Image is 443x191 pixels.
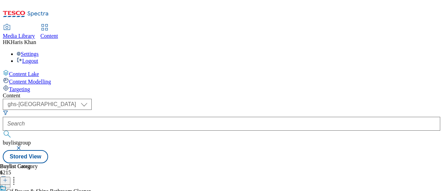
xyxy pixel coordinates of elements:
span: buylistgroup [3,140,31,146]
a: Targeting [3,85,440,93]
a: Media Library [3,25,35,39]
span: Media Library [3,33,35,39]
span: Haris Khan [11,39,36,45]
span: Targeting [9,86,30,92]
svg: Search Filters [3,110,8,115]
a: Content [40,25,58,39]
span: Content [40,33,58,39]
input: Search [3,117,440,131]
span: HK [3,39,11,45]
div: Content [3,93,440,99]
a: Logout [17,58,38,64]
a: Settings [17,51,39,57]
span: Content Modelling [9,79,51,85]
a: Content Lake [3,70,440,77]
span: Content Lake [9,71,39,77]
a: Content Modelling [3,77,440,85]
button: Stored View [3,150,48,163]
